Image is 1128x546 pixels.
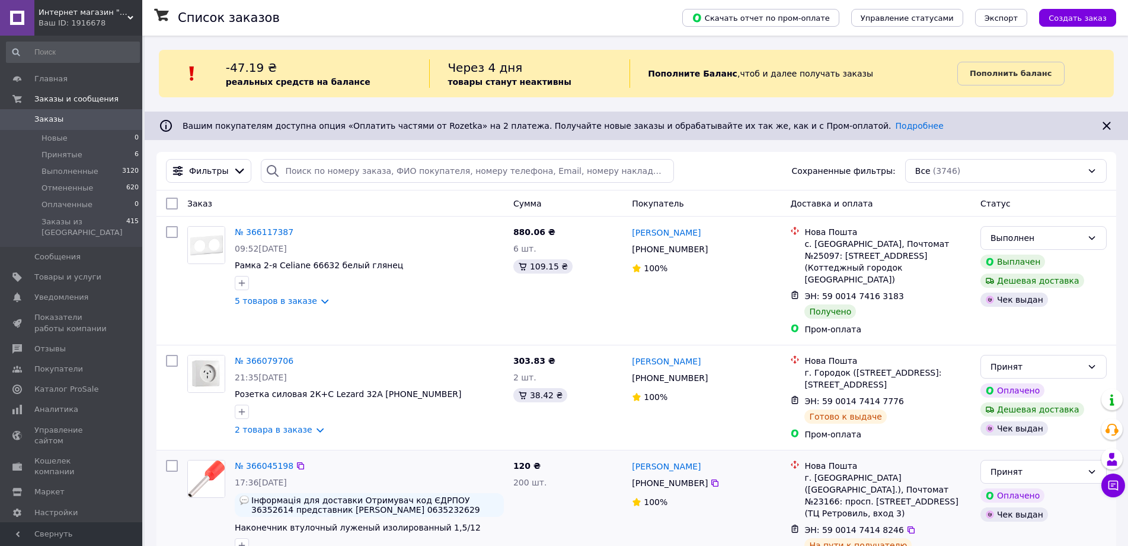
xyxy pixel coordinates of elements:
[804,525,904,535] span: ЭН: 59 0014 7414 8246
[896,121,944,131] a: Подробнее
[235,373,287,382] span: 21:35[DATE]
[970,69,1052,78] b: Пополнить баланс
[261,159,673,183] input: Поиск по номеру заказа, ФИО покупателя, номеру телефона, Email, номеру накладной
[513,259,573,274] div: 109.15 ₴
[990,465,1082,478] div: Принят
[682,9,839,27] button: Скачать отчет по пром-оплате
[980,488,1044,503] div: Оплачено
[804,323,971,335] div: Пром-оплата
[985,14,1018,23] span: Экспорт
[804,428,971,440] div: Пром-оплата
[34,74,68,84] span: Главная
[804,238,971,285] div: с. [GEOGRAPHIC_DATA], Почтомат №25097: [STREET_ADDRESS] (Коттеджный городок [GEOGRAPHIC_DATA])
[980,402,1084,417] div: Дешевая доставка
[135,133,139,144] span: 0
[235,425,312,434] a: 2 товара в заказе
[41,199,92,210] span: Оплаченные
[513,356,555,366] span: 303.83 ₴
[632,199,684,208] span: Покупатель
[980,255,1045,269] div: Выплачен
[804,291,904,301] span: ЭН: 59 0014 7416 3183
[804,367,971,391] div: г. Городок ([STREET_ADDRESS]: [STREET_ADDRESS]
[1027,12,1116,22] a: Создать заказ
[804,396,904,406] span: ЭН: 59 0014 7414 7776
[6,42,140,63] input: Поиск
[122,166,139,177] span: 3120
[957,62,1064,85] a: Пополнить баланс
[178,11,280,25] h1: Список заказов
[632,355,701,367] a: [PERSON_NAME]
[41,166,98,177] span: Выполненные
[644,392,667,402] span: 100%
[980,274,1084,288] div: Дешевая доставка
[235,523,481,532] a: Наконечник втулочный луженый изолированный 1,5/12
[34,252,81,262] span: Сообщения
[235,261,403,270] a: Рамка 2-я Celiane 66632 белый глянец
[990,360,1082,373] div: Принят
[629,59,957,88] div: , чтоб и далее получать заказы
[513,478,547,487] span: 200 шт.
[933,166,961,176] span: (3746)
[34,272,101,282] span: Товары и услуги
[34,94,119,104] span: Заказы и сообщения
[629,370,710,386] div: [PHONE_NUMBER]
[188,227,225,264] img: Фото товару
[648,69,737,78] b: Пополните Баланс
[187,355,225,393] a: Фото товару
[632,227,701,239] a: [PERSON_NAME]
[34,507,78,518] span: Настройки
[513,244,536,253] span: 6 шт.
[135,150,139,160] span: 6
[39,18,142,28] div: Ваш ID: 1916678
[239,496,249,505] img: :speech_balloon:
[187,226,225,264] a: Фото товару
[804,460,971,472] div: Нова Пошта
[791,165,895,177] span: Сохраненные фильтры:
[251,496,499,515] span: Інформація для доставки Отримувач код ЄДРПОУ 36352614 представник [PERSON_NAME] 0635232629 оплата...
[135,199,139,210] span: 0
[34,425,110,446] span: Управление сайтом
[804,355,971,367] div: Нова Пошта
[513,461,541,471] span: 120 ₴
[188,355,225,392] img: Фото товару
[980,383,1044,398] div: Оплачено
[975,9,1027,27] button: Экспорт
[629,241,710,258] div: [PHONE_NUMBER]
[644,264,667,273] span: 100%
[804,409,886,424] div: Готово к выдаче
[126,183,139,193] span: 620
[980,293,1048,307] div: Чек выдан
[448,77,571,87] b: товары станут неактивны
[34,292,88,303] span: Уведомления
[513,199,542,208] span: Сумма
[39,7,127,18] span: Интернет магазин "Мир Электрики"
[183,121,944,131] span: Вашим покупателям доступна опция «Оплатить частями от Rozetka» на 2 платежа. Получайте новые зака...
[1039,9,1116,27] button: Создать заказ
[34,404,78,415] span: Аналитика
[41,217,126,238] span: Заказы из [GEOGRAPHIC_DATA]
[804,472,971,519] div: г. [GEOGRAPHIC_DATA] ([GEOGRAPHIC_DATA].), Почтомат №23166: просп. [STREET_ADDRESS] (ТЦ Ретровиль...
[980,507,1048,522] div: Чек выдан
[1101,474,1125,497] button: Чат с покупателем
[804,304,856,319] div: Получено
[183,65,201,82] img: :exclamation:
[188,461,225,497] img: Фото товару
[34,312,110,334] span: Показатели работы компании
[448,61,522,75] span: Через 4 дня
[41,150,82,160] span: Принятые
[226,77,370,87] b: реальных средств на балансе
[629,475,710,491] div: [PHONE_NUMBER]
[513,227,555,237] span: 880.06 ₴
[34,456,110,477] span: Кошелек компании
[187,460,225,498] a: Фото товару
[980,199,1011,208] span: Статус
[235,389,462,399] a: Розетка силовая 2К+С Lezard 32А [PHONE_NUMBER]
[851,9,963,27] button: Управление статусами
[235,461,293,471] a: № 366045198
[235,227,293,237] a: № 366117387
[41,133,68,144] span: Новые
[187,199,212,208] span: Заказ
[235,478,287,487] span: 17:36[DATE]
[513,373,536,382] span: 2 шт.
